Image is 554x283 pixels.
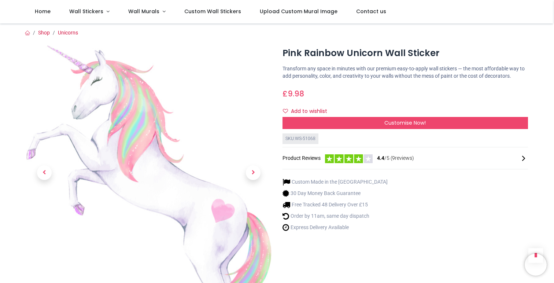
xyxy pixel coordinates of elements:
[288,88,304,99] span: 9.98
[246,165,261,180] span: Next
[260,8,337,15] span: Upload Custom Mural Image
[184,8,241,15] span: Custom Wall Stickers
[282,153,528,163] div: Product Reviews
[37,165,52,180] span: Previous
[377,155,384,161] span: 4.4
[356,8,386,15] span: Contact us
[26,84,63,262] a: Previous
[282,47,528,59] h1: Pink Rainbow Unicorn Wall Sticker
[69,8,103,15] span: Wall Stickers
[282,88,304,99] span: £
[283,109,288,114] i: Add to wishlist
[235,84,272,262] a: Next
[38,30,50,36] a: Shop
[282,178,388,186] li: Custom Made in the [GEOGRAPHIC_DATA]
[35,8,51,15] span: Home
[282,224,388,231] li: Express Delivery Available
[377,155,414,162] span: /5 ( 9 reviews)
[282,212,388,220] li: Order by 11am, same day dispatch
[58,30,78,36] a: Unicorns
[282,65,528,80] p: Transform any space in minutes with our premium easy-to-apply wall stickers — the most affordable...
[282,105,333,118] button: Add to wishlistAdd to wishlist
[282,201,388,209] li: Free Tracked 48 Delivery Over £15
[282,190,388,197] li: 30 Day Money Back Guarantee
[384,119,426,126] span: Customise Now!
[282,133,318,144] div: SKU: WS-51068
[128,8,159,15] span: Wall Murals
[525,254,547,276] iframe: Brevo live chat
